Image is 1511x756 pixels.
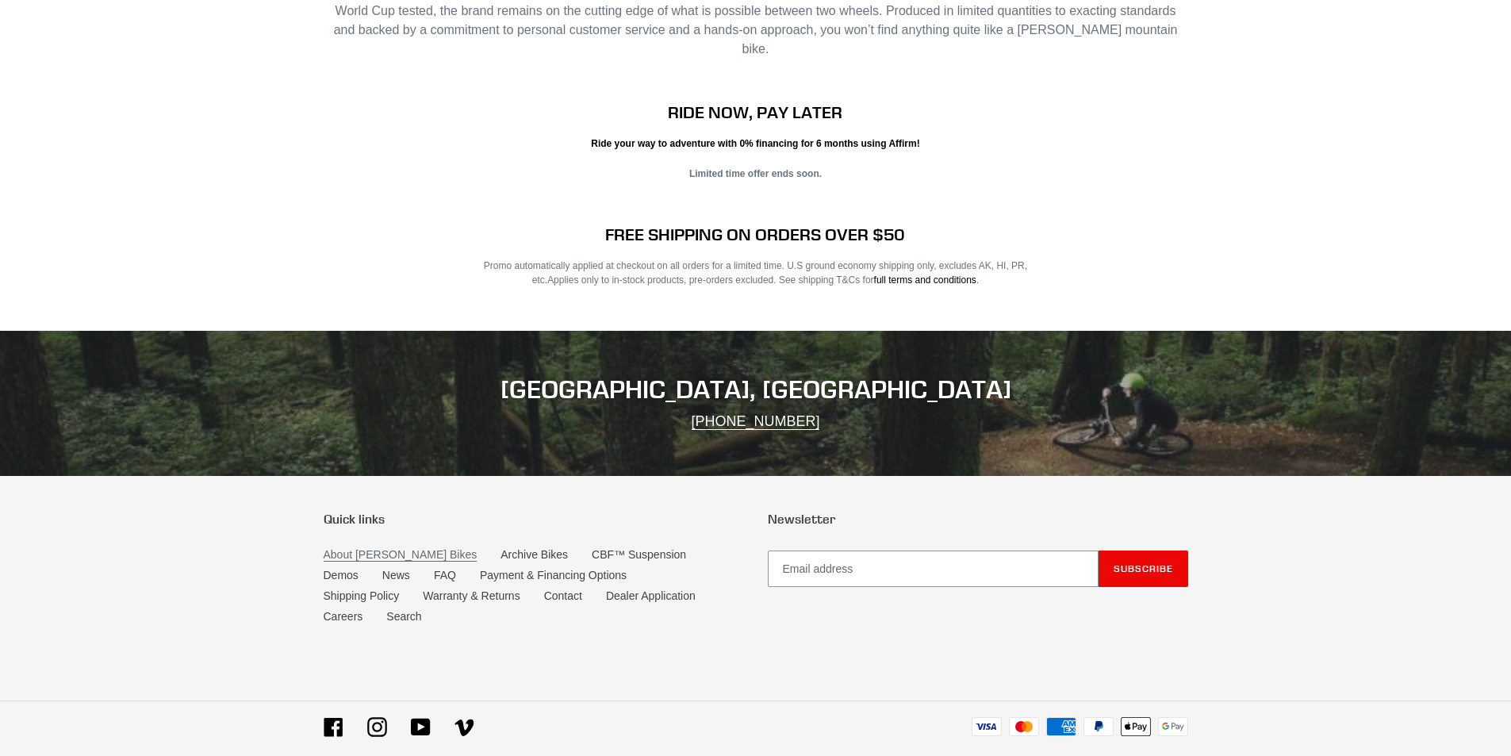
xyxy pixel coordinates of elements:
a: [PHONE_NUMBER] [692,413,820,430]
p: Newsletter [768,512,1188,527]
button: Subscribe [1099,551,1188,587]
a: Search [386,610,421,623]
h2: RIDE NOW, PAY LATER [471,102,1040,122]
a: FAQ [434,569,456,581]
a: Shipping Policy [324,589,400,602]
a: full terms and conditions [874,274,976,286]
a: Careers [324,610,363,623]
h2: [GEOGRAPHIC_DATA], [GEOGRAPHIC_DATA] [324,374,1188,405]
p: Quick links [324,512,744,527]
a: Dealer Application [606,589,696,602]
p: Promo automatically applied at checkout on all orders for a limited time. U.S ground economy ship... [471,259,1040,287]
strong: Limited time offer ends soon. [689,168,822,179]
a: Warranty & Returns [423,589,520,602]
a: Payment & Financing Options [480,569,627,581]
a: CBF™ Suspension [592,548,686,561]
a: Contact [544,589,582,602]
a: Archive Bikes [500,548,568,561]
h2: FREE SHIPPING ON ORDERS OVER $50 [471,224,1040,244]
input: Email address [768,551,1099,587]
a: About [PERSON_NAME] Bikes [324,548,477,562]
a: Demos [324,569,359,581]
a: News [382,569,410,581]
span: Subscribe [1114,562,1173,574]
strong: Ride your way to adventure with 0% financing for 6 months using Affirm! [591,138,919,149]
